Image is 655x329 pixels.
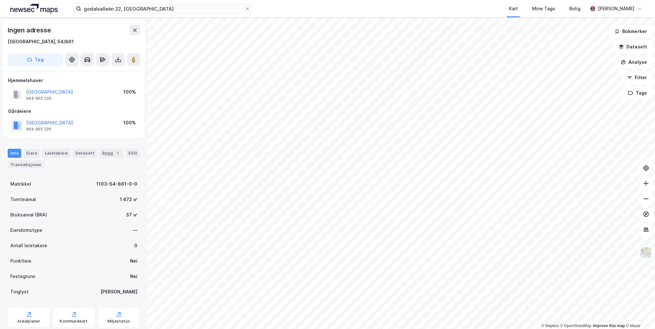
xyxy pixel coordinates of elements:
[108,319,130,324] div: Miljøstatus
[10,257,31,265] div: Punktleie
[10,273,35,280] div: Festegrunn
[123,88,136,96] div: 100%
[120,196,137,203] div: 1 472 ㎡
[10,242,47,249] div: Antall leietakere
[10,4,58,13] img: logo.a4113a55bc3d86da70a041830d287a7e.svg
[26,127,51,132] div: 964 965 226
[640,247,652,259] img: Z
[8,25,52,35] div: Ingen adresse
[24,149,40,158] div: Eiere
[10,180,31,188] div: Matrikkel
[609,25,652,38] button: Bokmerker
[100,288,137,296] div: [PERSON_NAME]
[623,87,652,99] button: Tags
[81,4,245,13] input: Søk på adresse, matrikkel, gårdeiere, leietakere eller personer
[613,40,652,53] button: Datasett
[8,149,21,158] div: Info
[26,96,51,101] div: 964 965 226
[509,5,518,13] div: Kart
[100,149,123,158] div: Bygg
[8,107,140,115] div: Gårdeiere
[8,38,74,46] div: [GEOGRAPHIC_DATA], 54/861
[10,211,47,219] div: Bruksareal (BRA)
[10,288,29,296] div: Tinglyst
[615,56,652,69] button: Analyse
[8,53,63,66] button: Tag
[10,226,42,234] div: Eiendomstype
[560,324,591,328] a: OpenStreetMap
[123,119,136,127] div: 100%
[10,196,36,203] div: Tomteareal
[126,211,137,219] div: 37 ㎡
[60,319,88,324] div: Kommunekart
[623,298,655,329] div: Kontrollprogram for chat
[130,257,137,265] div: Nei
[541,324,559,328] a: Mapbox
[623,298,655,329] iframe: Chat Widget
[593,324,625,328] a: Improve this map
[569,5,581,13] div: Bolig
[42,149,70,158] div: Leietakere
[8,77,140,84] div: Hjemmelshaver
[133,226,137,234] div: —
[598,5,634,13] div: [PERSON_NAME]
[73,149,97,158] div: Datasett
[134,242,137,249] div: 0
[96,180,137,188] div: 1103-54-861-0-0
[8,160,44,169] div: Transaksjoner
[114,150,121,156] div: 1
[126,149,140,158] div: ESG
[130,273,137,280] div: Nei
[622,71,652,84] button: Filter
[17,319,40,324] div: Arealplaner
[532,5,555,13] div: Mine Tags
